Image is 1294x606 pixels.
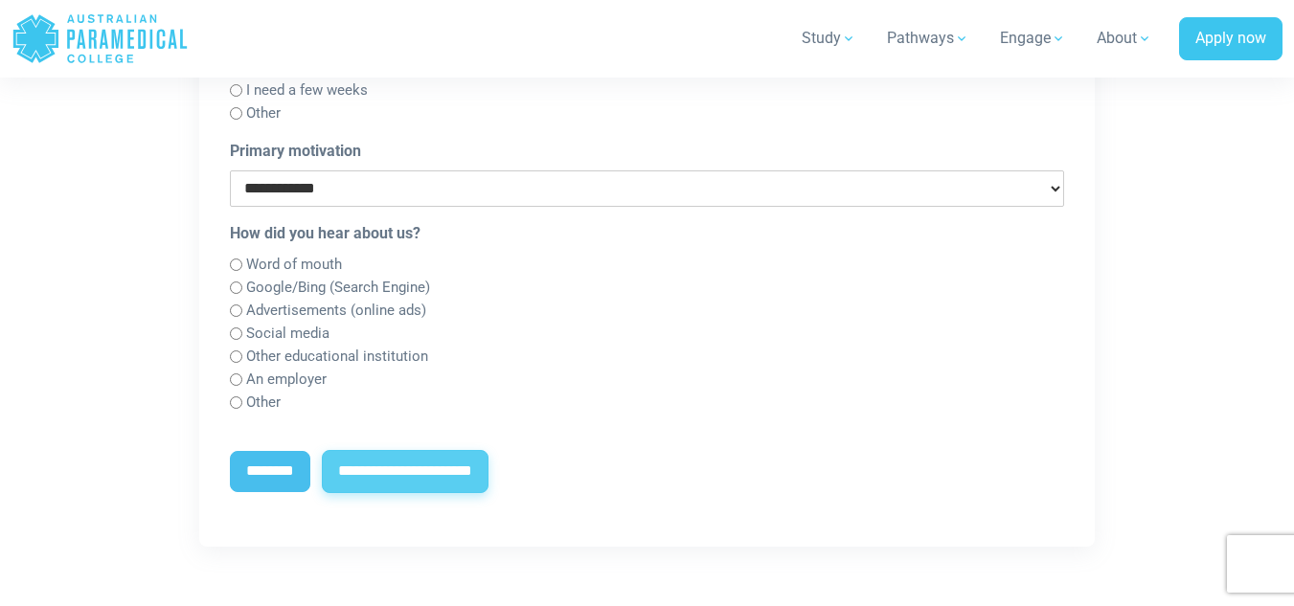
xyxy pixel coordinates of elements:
[230,222,1065,245] legend: How did you hear about us?
[246,369,327,391] label: An employer
[246,277,430,299] label: Google/Bing (Search Engine)
[988,11,1078,65] a: Engage
[246,346,428,368] label: Other educational institution
[1085,11,1164,65] a: About
[1179,17,1283,61] a: Apply now
[246,300,426,322] label: Advertisements (online ads)
[246,254,342,276] label: Word of mouth
[246,392,281,414] label: Other
[230,140,361,163] label: Primary motivation
[246,79,368,101] label: I need a few weeks
[875,11,981,65] a: Pathways
[11,8,189,70] a: Australian Paramedical College
[246,102,281,124] label: Other
[246,323,329,345] label: Social media
[790,11,868,65] a: Study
